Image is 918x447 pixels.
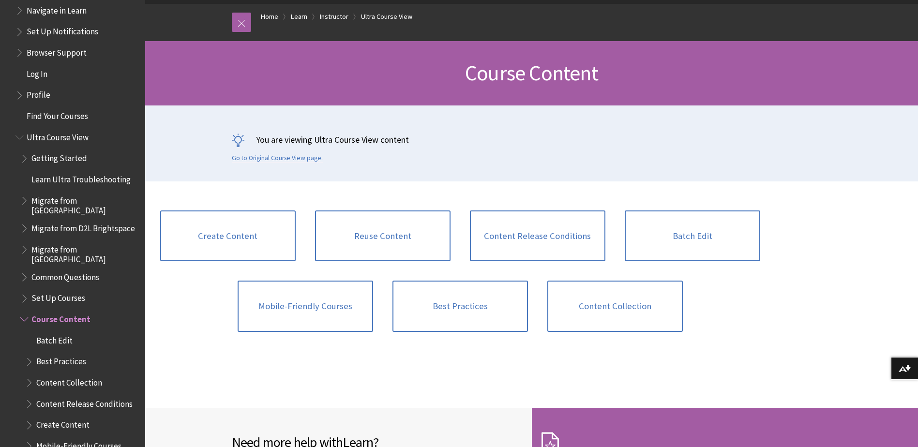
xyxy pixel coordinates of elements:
[315,210,451,262] a: Reuse Content
[31,290,85,303] span: Set Up Courses
[232,154,323,163] a: Go to Original Course View page.
[160,210,296,262] a: Create Content
[31,269,99,282] span: Common Questions
[291,11,307,23] a: Learn
[625,210,760,262] a: Batch Edit
[27,2,87,15] span: Navigate in Learn
[232,134,832,146] p: You are viewing Ultra Course View content
[36,417,90,430] span: Create Content
[547,281,683,332] a: Content Collection
[238,281,373,332] a: Mobile-Friendly Courses
[31,311,90,324] span: Course Content
[36,332,73,345] span: Batch Edit
[470,210,605,262] a: Content Release Conditions
[392,281,528,332] a: Best Practices
[36,374,102,387] span: Content Collection
[27,24,98,37] span: Set Up Notifications
[31,241,138,264] span: Migrate from [GEOGRAPHIC_DATA]
[31,220,135,233] span: Migrate from D2L Brightspace
[27,108,88,121] span: Find Your Courses
[31,150,87,164] span: Getting Started
[36,354,86,367] span: Best Practices
[31,171,131,184] span: Learn Ultra Troubleshooting
[261,11,278,23] a: Home
[27,129,89,142] span: Ultra Course View
[465,60,598,86] span: Course Content
[31,193,138,215] span: Migrate from [GEOGRAPHIC_DATA]
[320,11,348,23] a: Instructor
[27,87,50,100] span: Profile
[27,45,87,58] span: Browser Support
[361,11,412,23] a: Ultra Course View
[36,396,133,409] span: Content Release Conditions
[27,66,47,79] span: Log In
